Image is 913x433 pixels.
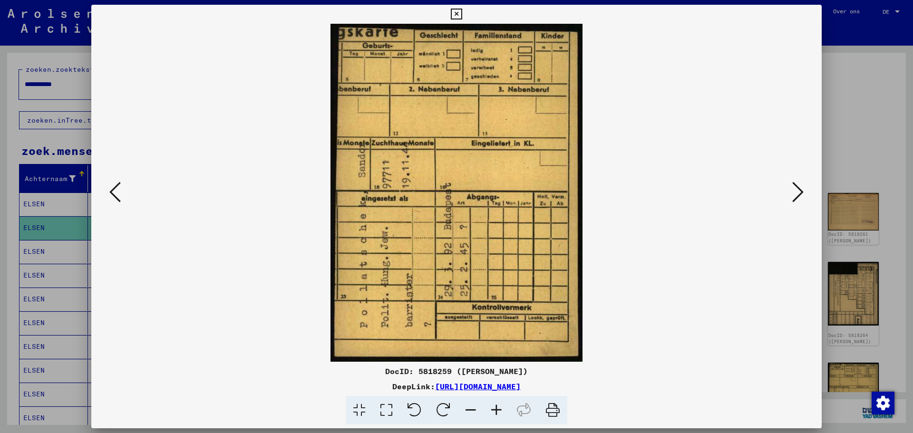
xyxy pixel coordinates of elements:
[385,366,528,376] font: DocID: 5818259 ([PERSON_NAME])
[871,391,894,414] div: Wijzigingstoestemming
[392,382,435,391] font: DeepLink:
[124,24,789,362] img: 002.jpg
[435,382,521,391] a: [URL][DOMAIN_NAME]
[872,392,894,414] img: Wijzigingstoestemming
